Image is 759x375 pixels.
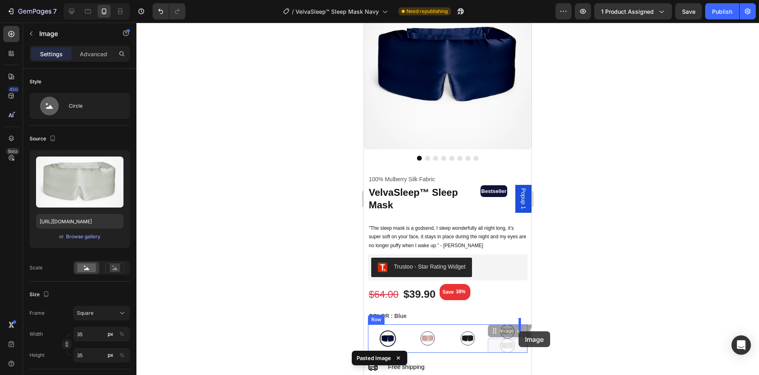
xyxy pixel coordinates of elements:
[73,306,130,320] button: Square
[36,157,123,208] img: preview-image
[364,23,532,375] iframe: Design area
[30,133,57,144] div: Source
[30,78,41,85] div: Style
[601,7,654,16] span: 1 product assigned
[119,331,124,338] div: %
[66,233,100,240] div: Browse gallery
[406,8,448,15] span: Need republishing
[30,331,43,338] label: Width
[3,3,60,19] button: 7
[117,329,127,339] button: px
[6,148,19,155] div: Beta
[73,327,130,341] input: px%
[712,7,732,16] div: Publish
[705,3,739,19] button: Publish
[77,309,94,317] span: Square
[108,331,113,338] div: px
[30,309,45,317] label: Frame
[106,329,115,339] button: %
[69,97,118,115] div: Circle
[119,352,124,359] div: %
[30,289,51,300] div: Size
[59,232,64,242] span: or
[80,50,107,58] p: Advanced
[117,350,127,360] button: px
[108,352,113,359] div: px
[594,3,672,19] button: 1 product assigned
[106,350,115,360] button: %
[30,264,43,271] div: Scale
[296,7,379,16] span: VelvaSleep™ Sleep Mask Navy
[53,6,57,16] p: 7
[731,335,751,355] div: Open Intercom Messenger
[73,348,130,362] input: px%
[292,7,294,16] span: /
[357,354,391,362] p: Pasted Image
[39,29,108,38] p: Image
[682,8,695,15] span: Save
[8,86,19,93] div: 450
[153,3,185,19] div: Undo/Redo
[30,352,45,359] label: Height
[675,3,702,19] button: Save
[66,233,101,241] button: Browse gallery
[36,214,123,229] input: https://example.com/image.jpg
[40,50,63,58] p: Settings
